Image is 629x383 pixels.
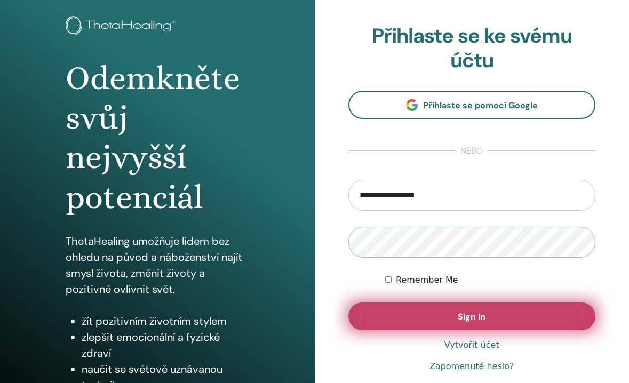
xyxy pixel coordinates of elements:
[82,329,249,361] li: zlepšit emocionální a fyzické zdraví
[444,339,499,352] a: Vytvořit účet
[423,100,538,111] span: Přihlaste se pomocí Google
[429,360,514,373] a: Zapomenuté heslo?
[82,313,249,329] li: žít pozitivním životním stylem
[385,274,595,286] div: Keep me authenticated indefinitely or until I manually logout
[348,24,596,73] h2: Přihlaste se ke svému účtu
[455,145,488,157] span: nebo
[66,233,249,297] p: ThetaHealing umožňuje lidem bez ohledu na původ a náboženství najít smysl života, změnit životy a...
[66,59,249,218] h1: Odemkněte svůj nejvyšší potenciál
[348,302,596,330] button: Sign In
[396,274,458,286] label: Remember Me
[458,311,485,322] span: Sign In
[348,91,596,119] a: Přihlaste se pomocí Google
